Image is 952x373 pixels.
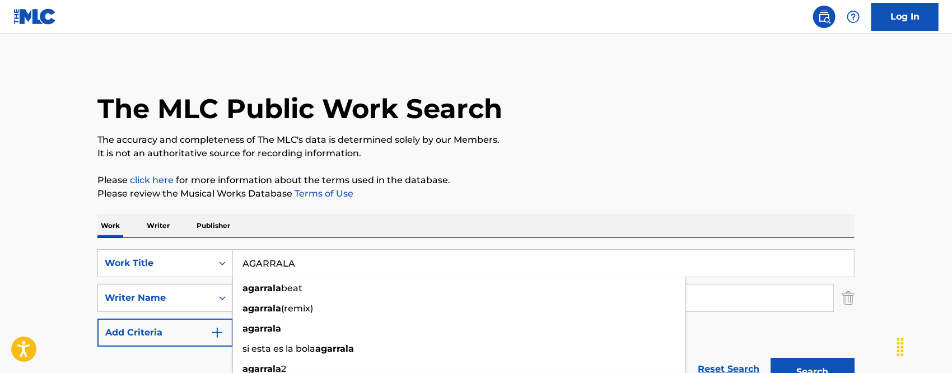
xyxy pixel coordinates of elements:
span: beat [281,283,302,293]
span: (remix) [281,303,313,314]
p: Please review the Musical Works Database [97,187,855,201]
a: Terms of Use [292,188,353,199]
a: click here [130,175,174,185]
p: Writer [143,214,173,237]
div: Writer Name [105,291,206,305]
img: help [847,10,860,24]
strong: agarrala [242,323,281,334]
div: Work Title [105,257,206,270]
img: 9d2ae6d4665cec9f34b9.svg [211,326,224,339]
strong: agarrala [242,283,281,293]
div: Help [842,6,865,28]
img: MLC Logo [13,8,57,25]
p: Publisher [193,214,234,237]
a: Log In [871,3,939,31]
p: It is not an authoritative source for recording information. [97,147,855,160]
p: Work [97,214,123,237]
strong: agarrala [315,343,354,354]
div: Arrastrar [892,330,909,364]
h1: The MLC Public Work Search [97,92,502,125]
div: Widget de chat [896,319,952,373]
a: Public Search [813,6,836,28]
strong: agarrala [242,303,281,314]
button: Add Criteria [97,319,233,347]
p: The accuracy and completeness of The MLC's data is determined solely by our Members. [97,133,855,147]
img: Delete Criterion [842,284,855,312]
p: Please for more information about the terms used in the database. [97,174,855,187]
img: search [818,10,831,24]
span: si esta es la bola [242,343,315,354]
iframe: Chat Widget [896,319,952,373]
